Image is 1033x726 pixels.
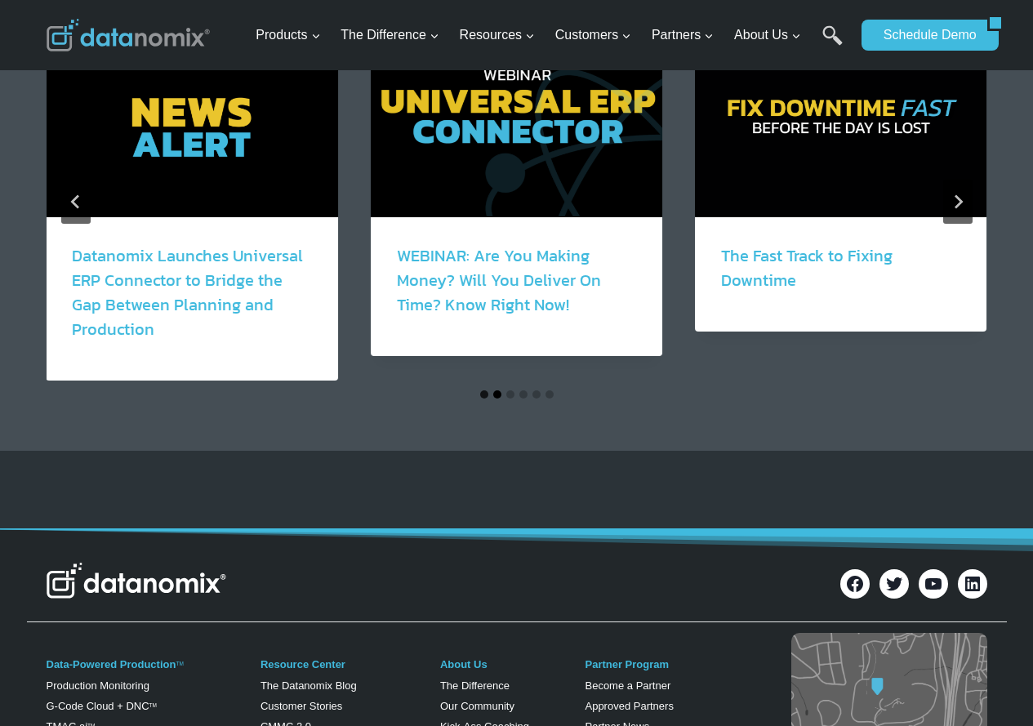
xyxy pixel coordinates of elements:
[734,24,801,46] span: About Us
[260,679,357,692] a: The Datanomix Blog
[695,23,986,381] div: 3 of 6
[493,390,501,399] button: Go to slide 2
[397,243,601,317] a: WEBINAR: Are You Making Money? Will You Deliver On Time? Know Right Now!
[532,390,541,399] button: Go to slide 5
[260,658,345,670] a: Resource Center
[519,390,528,399] button: Go to slide 4
[47,388,987,401] ul: Select a slide to show
[862,20,987,51] a: Schedule Demo
[440,658,488,670] a: About Us
[943,180,973,224] button: Next
[256,24,320,46] span: Products
[440,679,510,692] a: The Difference
[260,700,342,712] a: Customer Stories
[585,700,673,712] a: Approved Partners
[721,243,893,292] a: The Fast Track to Fixing Downtime
[72,243,303,341] a: Datanomix Launches Universal ERP Connector to Bridge the Gap Between Planning and Production
[46,23,337,381] div: 1 of 6
[8,391,261,718] iframe: Popup CTA
[555,24,631,46] span: Customers
[341,24,439,46] span: The Difference
[371,23,662,217] img: Bridge the gap between planning & production with the Datanomix Universal ERP Connector
[585,658,669,670] a: Partner Program
[506,390,514,399] button: Go to slide 3
[652,24,714,46] span: Partners
[545,390,554,399] button: Go to slide 6
[585,679,670,692] a: Become a Partner
[249,9,853,62] nav: Primary Navigation
[460,24,535,46] span: Resources
[822,25,843,62] a: Search
[371,23,662,381] div: 2 of 6
[47,19,210,51] img: Datanomix
[46,23,337,217] img: Datanomix News Alert
[695,23,986,217] img: Tackle downtime in real time. See how Datanomix Fast Track gives manufacturers instant visibility...
[61,180,91,224] button: Go to last slide
[440,700,514,712] a: Our Community
[480,390,488,399] button: Go to slide 1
